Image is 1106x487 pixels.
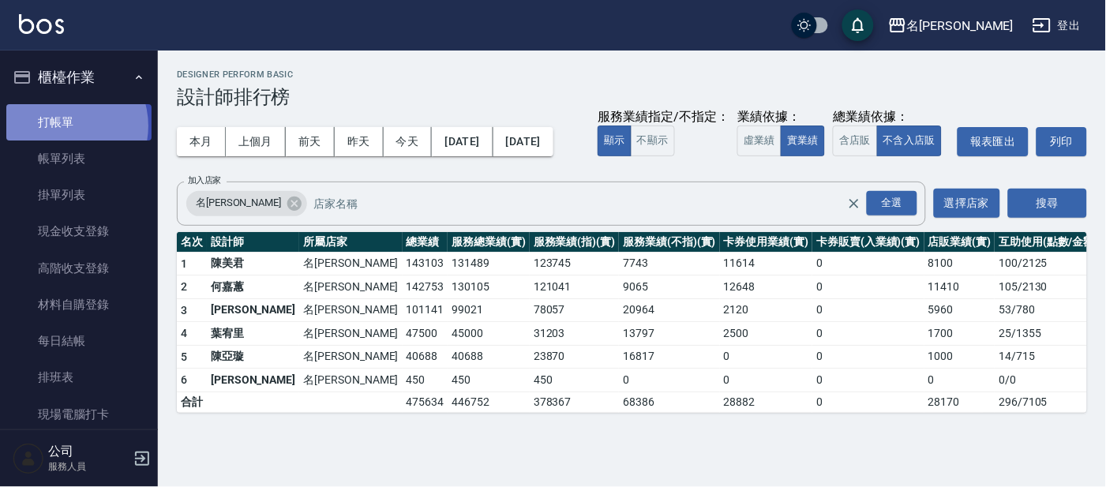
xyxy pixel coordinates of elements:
div: 名[PERSON_NAME] [186,191,307,216]
button: [DATE] [493,127,553,156]
button: 不含入店販 [877,125,943,156]
span: 1 [181,257,187,270]
td: 9065 [619,275,719,299]
th: 服務總業績(實) [448,232,530,253]
td: 130105 [448,275,530,299]
td: 0 [812,298,924,322]
td: 143103 [403,252,448,275]
a: 排班表 [6,359,152,395]
td: 28170 [924,391,995,412]
td: 450 [448,369,530,392]
th: 所屬店家 [299,232,402,253]
td: 0 [812,391,924,412]
td: 68386 [619,391,719,412]
td: 99021 [448,298,530,322]
td: 1700 [924,322,995,346]
td: 16817 [619,345,719,369]
button: [DATE] [432,127,493,156]
a: 高階收支登錄 [6,250,152,287]
h2: Designer Perform Basic [177,69,1087,80]
td: [PERSON_NAME] [207,369,299,392]
td: 0 [720,369,813,392]
label: 加入店家 [188,174,221,186]
td: 何嘉蕙 [207,275,299,299]
td: 1000 [924,345,995,369]
td: 296 / 7105 [995,391,1102,412]
td: 123745 [530,252,620,275]
a: 每日結帳 [6,323,152,359]
td: 446752 [448,391,530,412]
th: 名次 [177,232,207,253]
td: 40688 [403,345,448,369]
a: 打帳單 [6,104,152,140]
td: 葉宥里 [207,322,299,346]
td: 0 [812,369,924,392]
td: [PERSON_NAME] [207,298,299,322]
td: 45000 [448,322,530,346]
button: 不顯示 [631,125,675,156]
th: 服務業績(不指)(實) [619,232,719,253]
td: 0 [812,252,924,275]
td: 名[PERSON_NAME] [299,345,402,369]
td: 131489 [448,252,530,275]
button: 實業績 [781,125,825,156]
th: 店販業績(實) [924,232,995,253]
td: 合計 [177,391,207,412]
td: 0 / 0 [995,369,1102,392]
td: 121041 [530,275,620,299]
td: 2500 [720,322,813,346]
td: 105 / 2130 [995,275,1102,299]
h3: 設計師排行榜 [177,86,1087,108]
td: 0 [812,275,924,299]
button: 報表匯出 [958,127,1029,156]
table: a dense table [177,232,1103,413]
td: 5960 [924,298,995,322]
td: 13797 [619,322,719,346]
button: 選擇店家 [934,189,1000,218]
td: 14 / 715 [995,345,1102,369]
button: Clear [843,193,865,215]
button: 顯示 [598,125,632,156]
td: 23870 [530,345,620,369]
span: 6 [181,373,187,386]
td: 100 / 2125 [995,252,1102,275]
img: Logo [19,14,64,34]
td: 11614 [720,252,813,275]
div: 名[PERSON_NAME] [907,16,1014,36]
td: 名[PERSON_NAME] [299,369,402,392]
td: 8100 [924,252,995,275]
td: 47500 [403,322,448,346]
button: Open [864,188,920,219]
td: 名[PERSON_NAME] [299,298,402,322]
td: 2120 [720,298,813,322]
td: 142753 [403,275,448,299]
th: 卡券使用業績(實) [720,232,813,253]
td: 12648 [720,275,813,299]
td: 陳美君 [207,252,299,275]
span: 2 [181,280,187,293]
td: 0 [812,345,924,369]
a: 帳單列表 [6,140,152,177]
td: 31203 [530,322,620,346]
td: 名[PERSON_NAME] [299,275,402,299]
td: 名[PERSON_NAME] [299,322,402,346]
td: 20964 [619,298,719,322]
button: 含店販 [833,125,877,156]
td: 0 [812,322,924,346]
th: 總業績 [403,232,448,253]
button: 登出 [1026,11,1087,40]
td: 101141 [403,298,448,322]
a: 現場電腦打卡 [6,396,152,433]
a: 掛單列表 [6,177,152,213]
td: 0 [619,369,719,392]
div: 總業績依據： [833,109,950,125]
div: 業績依據： [737,109,825,125]
td: 7743 [619,252,719,275]
span: 3 [181,304,187,317]
button: 今天 [384,127,433,156]
button: 列印 [1037,127,1087,156]
button: 名[PERSON_NAME] [882,9,1020,42]
td: 28882 [720,391,813,412]
div: 服務業績指定/不指定： [598,109,729,125]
